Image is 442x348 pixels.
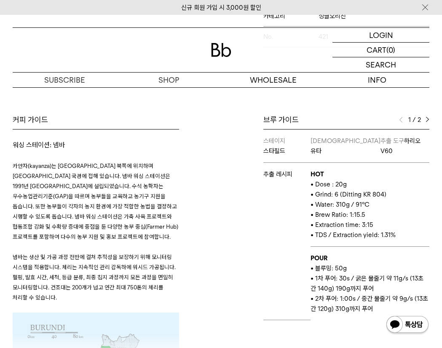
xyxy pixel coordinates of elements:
[311,221,373,229] span: • Extraction time: 3:15
[386,43,395,57] p: (0)
[221,73,325,87] p: WHOLESALE
[367,43,386,57] p: CART
[311,201,370,208] span: • Water: 310g / 91°C
[380,129,429,163] td: 하리오 V60
[181,4,261,11] a: 신규 회원 가입 시 3,000원 할인
[13,162,178,240] span: 카얀자(kayanza)는 [GEOGRAPHIC_DATA] 북쪽에 위치하며 [GEOGRAPHIC_DATA] 국경에 접해 있습니다. 넴바 워싱 스테이션은 1991년 [GEOGRA...
[311,181,347,188] span: • Dose : 20g
[311,264,347,272] span: • 블루밍: 50g
[311,191,386,198] span: • Grind: 6 (Ditting KR 804)
[380,137,404,145] span: 추출 도구
[13,73,117,87] a: SUBSCRIBE
[117,73,221,87] a: SHOP
[13,141,65,149] span: 워싱 스테이션: 넴바
[325,73,429,87] p: INFO
[418,115,421,125] span: 2
[407,115,411,125] span: 1
[332,43,429,57] a: CART (0)
[263,146,311,156] p: 스타필드
[13,115,179,125] div: 커피 가이드
[211,43,231,57] img: 로고
[311,146,380,156] p: 유타
[263,115,430,125] div: 브루 가이드
[366,57,396,72] p: SEARCH
[263,137,285,145] span: 스테이지
[369,28,393,42] p: LOGIN
[311,137,380,145] span: [DEMOGRAPHIC_DATA]
[311,211,365,219] span: • Brew Ratio: 1:15.5
[413,115,416,125] span: /
[311,254,327,262] b: POUR
[263,169,311,179] p: 추출 레시피
[311,295,428,313] span: • 2차 푸어: 1:00s / 중간 물줄기 약 9g/s (13초 간 120g) 310g까지 푸어
[332,28,429,43] a: LOGIN
[13,254,176,301] span: 넴바는 생산 및 가공 과정 전반에 걸쳐 추적성을 보장하기 위해 모니터링 시스템을 적용합니다. 체리는 지속적인 관리 감독하에 워시드 가공됩니다. 펄핑, 발효 시간, 세척, 등급...
[311,275,423,292] span: • 1차 푸어: 30s / 굵은 물줄기 약 11g/s (13초 간 140g) 190g까지 푸어
[311,231,396,239] span: • TDS / Extraction yield: 1.31%
[386,315,429,335] img: 카카오톡 채널 1:1 채팅 버튼
[311,170,324,178] b: HOT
